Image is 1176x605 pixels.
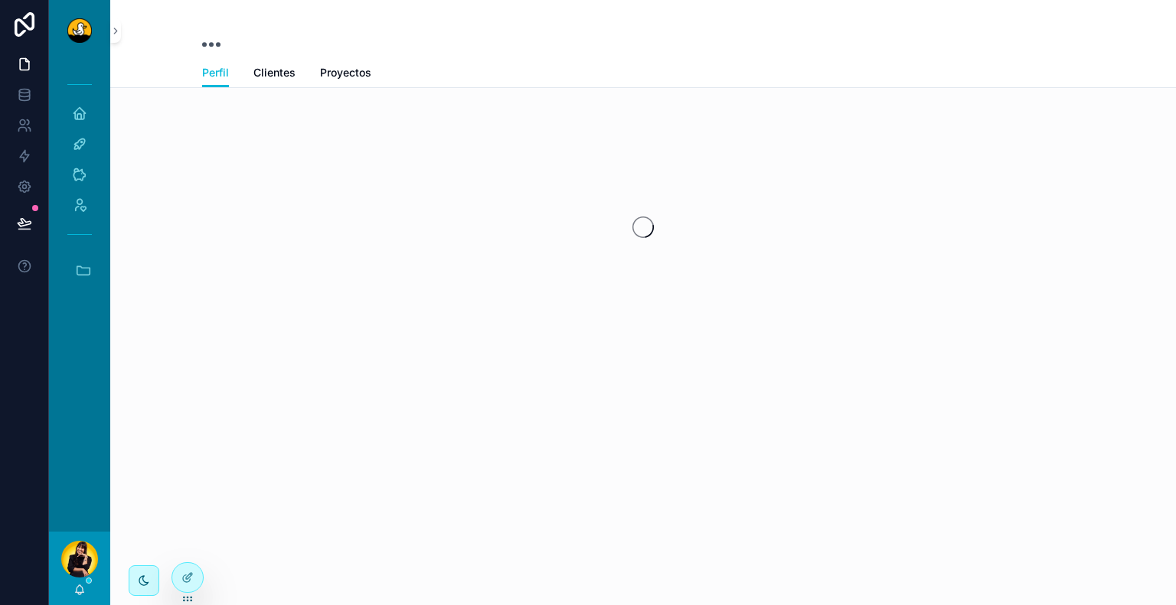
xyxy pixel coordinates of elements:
div: scrollable content [49,61,110,314]
span: Perfil [202,65,229,80]
a: Proyectos [320,59,371,89]
a: Clientes [253,59,296,89]
span: Clientes [253,65,296,80]
a: Perfil [202,59,229,88]
img: App logo [67,18,92,43]
span: Proyectos [320,65,371,80]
